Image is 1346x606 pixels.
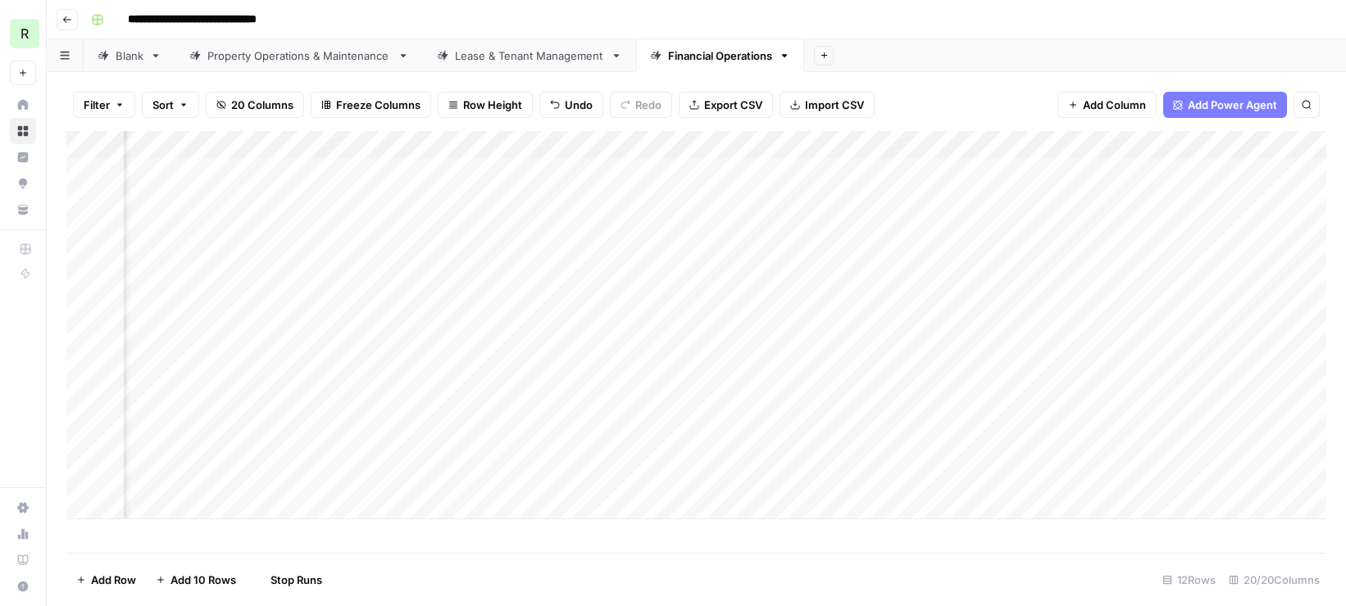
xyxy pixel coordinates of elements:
[246,567,332,593] button: Stop Runs
[152,97,174,113] span: Sort
[679,92,773,118] button: Export CSV
[91,572,136,588] span: Add Row
[636,39,804,72] a: Financial Operations
[10,197,36,223] a: Your Data
[142,92,199,118] button: Sort
[10,547,36,573] a: Learning Hub
[66,567,146,593] button: Add Row
[463,97,522,113] span: Row Height
[10,573,36,599] button: Help + Support
[610,92,672,118] button: Redo
[84,39,175,72] a: Blank
[1222,567,1326,593] div: 20/20 Columns
[1163,92,1287,118] button: Add Power Agent
[1188,97,1277,113] span: Add Power Agent
[704,97,762,113] span: Export CSV
[1057,92,1157,118] button: Add Column
[668,47,772,64] div: Financial Operations
[1083,97,1146,113] span: Add Column
[10,118,36,144] a: Browse
[10,144,36,170] a: Insights
[73,92,135,118] button: Filter
[10,495,36,521] a: Settings
[171,572,236,588] span: Add 10 Rows
[438,92,533,118] button: Row Height
[231,97,293,113] span: 20 Columns
[805,97,864,113] span: Import CSV
[10,521,36,547] a: Usage
[780,92,875,118] button: Import CSV
[10,13,36,54] button: Workspace: Re-Leased
[175,39,423,72] a: Property Operations & Maintenance
[10,170,36,197] a: Opportunities
[311,92,431,118] button: Freeze Columns
[271,572,322,588] span: Stop Runs
[336,97,421,113] span: Freeze Columns
[116,47,143,64] div: Blank
[423,39,636,72] a: Lease & Tenant Management
[539,92,603,118] button: Undo
[10,92,36,118] a: Home
[565,97,593,113] span: Undo
[84,97,110,113] span: Filter
[207,47,391,64] div: Property Operations & Maintenance
[20,24,29,43] span: R
[635,97,662,113] span: Redo
[206,92,304,118] button: 20 Columns
[1156,567,1222,593] div: 12 Rows
[146,567,246,593] button: Add 10 Rows
[455,47,604,64] div: Lease & Tenant Management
